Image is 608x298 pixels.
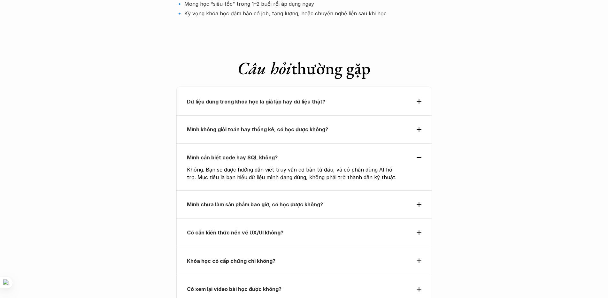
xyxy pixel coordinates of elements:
[187,166,400,181] p: Không. Bạn sẽ được hướng dẫn viết truy vấn cơ bản từ đầu, và có phần dùng AI hỗ trợ. Mục tiêu là ...
[187,286,281,292] strong: Có xem lại video bài học được không?
[187,201,323,208] strong: Mình chưa làm sản phẩm bao giờ, có học được không?
[187,98,325,105] strong: Dữ liệu dùng trong khóa học là giả lập hay dữ liệu thật?
[237,57,291,79] em: Câu hỏi
[176,58,432,79] h1: thường gặp
[187,229,283,236] strong: Có cần kiến thức nền về UX/UI không?
[187,154,278,161] strong: Mình cần biết code hay SQL không?
[187,126,328,133] strong: Mình không giỏi toán hay thống kê, có học được không?
[187,258,275,264] strong: Khóa học có cấp chứng chỉ không?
